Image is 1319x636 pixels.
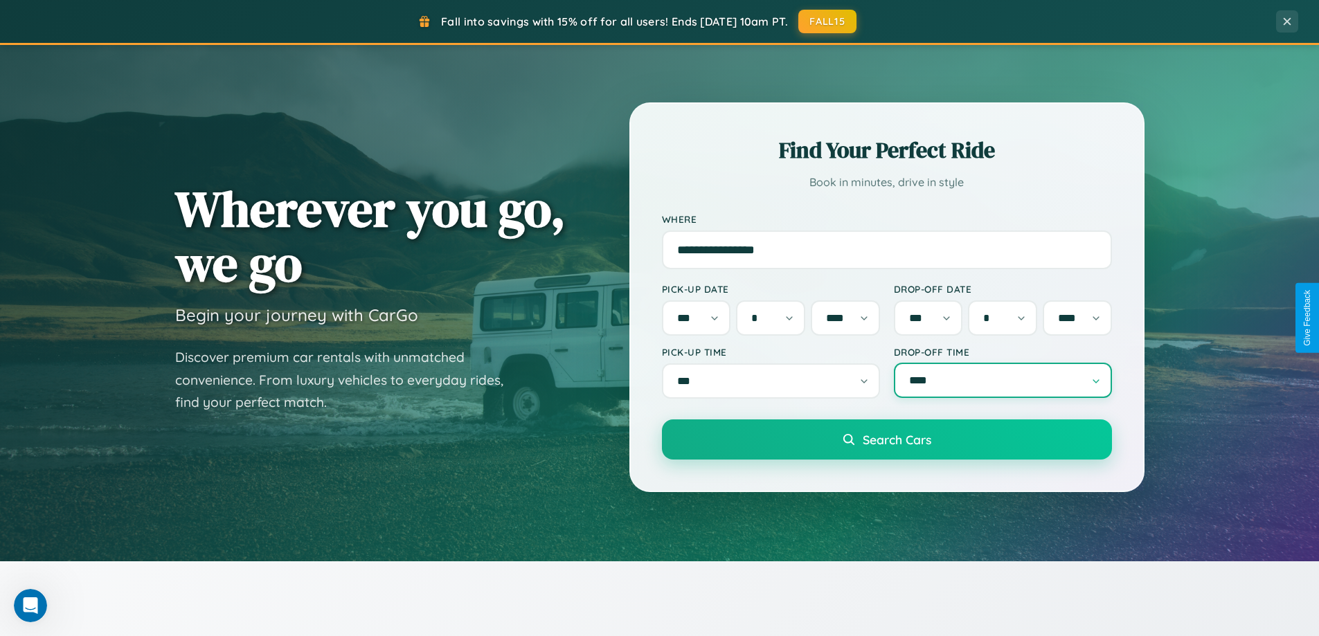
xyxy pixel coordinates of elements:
[798,10,856,33] button: FALL15
[662,135,1112,165] h2: Find Your Perfect Ride
[1302,290,1312,346] div: Give Feedback
[894,346,1112,358] label: Drop-off Time
[662,172,1112,192] p: Book in minutes, drive in style
[175,346,521,414] p: Discover premium car rentals with unmatched convenience. From luxury vehicles to everyday rides, ...
[662,283,880,295] label: Pick-up Date
[441,15,788,28] span: Fall into savings with 15% off for all users! Ends [DATE] 10am PT.
[14,589,47,622] iframe: Intercom live chat
[863,432,931,447] span: Search Cars
[175,305,418,325] h3: Begin your journey with CarGo
[175,181,566,291] h1: Wherever you go, we go
[894,283,1112,295] label: Drop-off Date
[662,213,1112,225] label: Where
[662,419,1112,460] button: Search Cars
[662,346,880,358] label: Pick-up Time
